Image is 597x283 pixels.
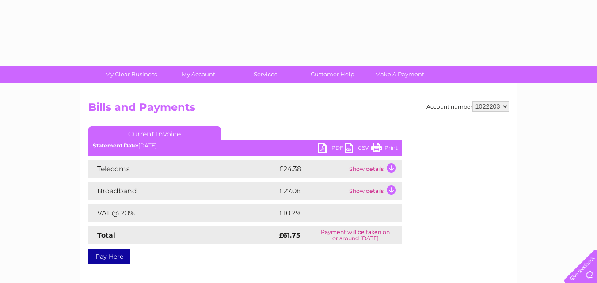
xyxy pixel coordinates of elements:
[95,66,167,83] a: My Clear Business
[347,182,402,200] td: Show details
[93,142,138,149] b: Statement Date:
[88,160,277,178] td: Telecoms
[347,160,402,178] td: Show details
[371,143,398,155] a: Print
[309,226,402,244] td: Payment will be taken on or around [DATE]
[426,101,509,112] div: Account number
[88,126,221,140] a: Current Invoice
[345,143,371,155] a: CSV
[97,231,115,239] strong: Total
[277,182,347,200] td: £27.08
[88,249,130,264] a: Pay Here
[277,204,384,222] td: £10.29
[229,66,302,83] a: Services
[296,66,369,83] a: Customer Help
[279,231,300,239] strong: £61.75
[277,160,347,178] td: £24.38
[88,204,277,222] td: VAT @ 20%
[363,66,436,83] a: Make A Payment
[162,66,235,83] a: My Account
[318,143,345,155] a: PDF
[88,101,509,118] h2: Bills and Payments
[88,182,277,200] td: Broadband
[88,143,402,149] div: [DATE]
